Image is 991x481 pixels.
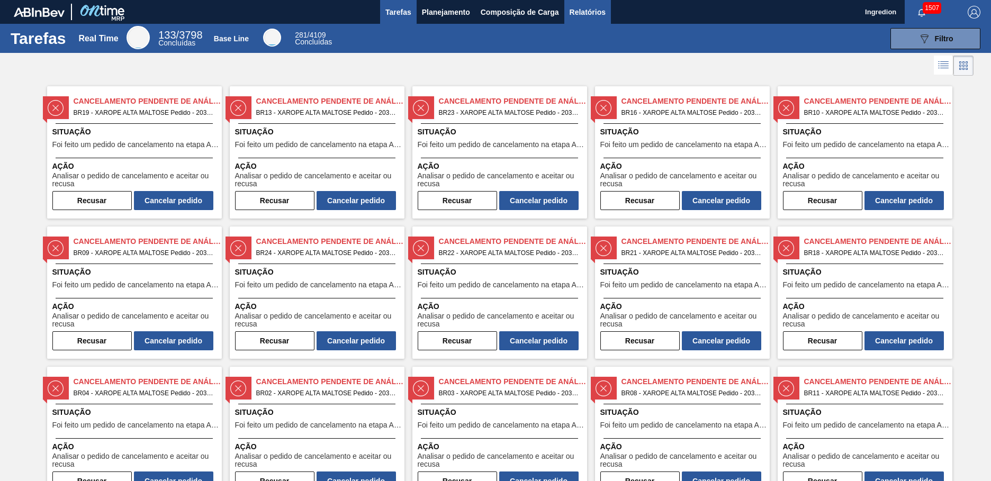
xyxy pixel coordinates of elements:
[621,107,761,119] span: BR16 - XAROPE ALTA MALTOSE Pedido - 2036617
[230,240,246,256] img: status
[52,452,219,469] span: Analisar o pedido de cancelamento e aceitar ou recusa
[230,380,246,396] img: status
[235,312,402,329] span: Analisar o pedido de cancelamento e aceitar ou recusa
[596,100,611,116] img: status
[418,172,584,188] span: Analisar o pedido de cancelamento e aceitar ou recusa
[439,96,587,107] span: Cancelamento Pendente de Análise
[256,107,396,119] span: BR13 - XAROPE ALTA MALTOSE Pedido - 2036670
[127,26,150,49] div: Real Time
[600,172,767,188] span: Analisar o pedido de cancelamento e aceitar ou recusa
[158,29,176,41] span: 133
[783,407,950,418] span: Situação
[570,6,606,19] span: Relatórios
[600,141,767,149] span: Foi feito um pedido de cancelamento na etapa Aguardando Faturamento
[295,31,326,39] span: / 4109
[256,96,404,107] span: Cancelamento Pendente de Análise
[499,191,579,210] button: Cancelar pedido
[52,407,219,418] span: Situação
[439,236,587,247] span: Cancelamento Pendente de Análise
[158,31,202,47] div: Real Time
[804,236,952,247] span: Cancelamento Pendente de Análise
[600,301,767,312] span: Ação
[295,32,332,46] div: Base Line
[14,7,65,17] img: TNhmsLtSVTkK8tSr43FrP2fwEKptu5GPRR3wAAAABJRU5ErkJggg==
[48,240,64,256] img: status
[600,189,761,210] div: Completar tarefa: 30224926
[235,331,314,350] button: Recusar
[600,329,761,350] div: Completar tarefa: 30224933
[418,267,584,278] span: Situação
[235,191,314,210] button: Recusar
[52,189,213,210] div: Completar tarefa: 30224923
[230,100,246,116] img: status
[214,34,249,43] div: Base Line
[783,301,950,312] span: Ação
[134,191,213,210] button: Cancelar pedido
[621,376,770,387] span: Cancelamento Pendente de Análise
[74,96,222,107] span: Cancelamento Pendente de Análise
[74,376,222,387] span: Cancelamento Pendente de Análise
[600,126,767,138] span: Situação
[418,189,579,210] div: Completar tarefa: 30224925
[864,331,944,350] button: Cancelar pedido
[74,107,213,119] span: BR19 - XAROPE ALTA MALTOSE Pedido - 2036665
[783,267,950,278] span: Situação
[600,331,680,350] button: Recusar
[74,387,213,399] span: BR04 - XAROPE ALTA MALTOSE Pedido - 2036610
[600,452,767,469] span: Analisar o pedido de cancelamento e aceitar ou recusa
[953,56,974,76] div: Visão em Cards
[235,452,402,469] span: Analisar o pedido de cancelamento e aceitar ou recusa
[256,236,404,247] span: Cancelamento Pendente de Análise
[158,29,202,41] span: / 3798
[52,141,219,149] span: Foi feito um pedido de cancelamento na etapa Aguardando Faturamento
[783,141,950,149] span: Foi feito um pedido de cancelamento na etapa Aguardando Faturamento
[804,387,944,399] span: BR11 - XAROPE ALTA MALTOSE Pedido - 2036578
[600,267,767,278] span: Situação
[295,38,332,46] span: Concluídas
[783,126,950,138] span: Situação
[317,331,396,350] button: Cancelar pedido
[48,380,64,396] img: status
[235,189,396,210] div: Completar tarefa: 30224924
[499,331,579,350] button: Cancelar pedido
[418,161,584,172] span: Ação
[418,441,584,452] span: Ação
[923,2,941,14] span: 1507
[783,189,944,210] div: Completar tarefa: 30224929
[621,247,761,259] span: BR21 - XAROPE ALTA MALTOSE Pedido - 2036673
[418,329,579,350] div: Completar tarefa: 30224932
[385,6,411,19] span: Tarefas
[52,331,132,350] button: Recusar
[52,312,219,329] span: Analisar o pedido de cancelamento e aceitar ou recusa
[890,28,980,49] button: Filtro
[600,161,767,172] span: Ação
[804,247,944,259] span: BR18 - XAROPE ALTA MALTOSE Pedido - 2036567
[418,301,584,312] span: Ação
[413,240,429,256] img: status
[52,329,213,350] div: Completar tarefa: 30224930
[778,240,794,256] img: status
[778,380,794,396] img: status
[804,96,952,107] span: Cancelamento Pendente de Análise
[783,331,862,350] button: Recusar
[422,6,470,19] span: Planejamento
[235,329,396,350] div: Completar tarefa: 30224931
[783,312,950,329] span: Analisar o pedido de cancelamento e aceitar ou recusa
[52,126,219,138] span: Situação
[935,34,953,43] span: Filtro
[52,301,219,312] span: Ação
[418,407,584,418] span: Situação
[158,39,195,47] span: Concluídas
[439,376,587,387] span: Cancelamento Pendente de Análise
[52,441,219,452] span: Ação
[621,387,761,399] span: BR08 - XAROPE ALTA MALTOSE Pedido - 2036575
[783,329,944,350] div: Completar tarefa: 30224934
[263,29,281,47] div: Base Line
[418,281,584,289] span: Foi feito um pedido de cancelamento na etapa Aguardando Faturamento
[864,191,944,210] button: Cancelar pedido
[256,247,396,259] span: BR24 - XAROPE ALTA MALTOSE Pedido - 2039242
[52,172,219,188] span: Analisar o pedido de cancelamento e aceitar ou recusa
[804,107,944,119] span: BR10 - XAROPE ALTA MALTOSE Pedido - 2036695
[78,34,118,43] div: Real Time
[235,441,402,452] span: Ação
